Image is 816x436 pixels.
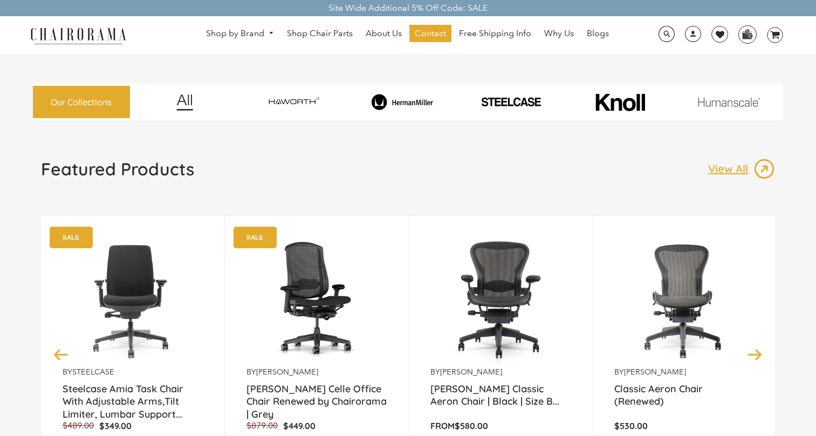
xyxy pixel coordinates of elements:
[63,232,203,367] img: Amia Chair by chairorama.com
[246,367,387,377] p: by
[246,383,387,410] a: [PERSON_NAME] Celle Office Chair Renewed by Chairorama | Grey
[614,232,755,367] img: Classic Aeron Chair (Renewed) - chairorama
[708,162,753,176] p: View All
[708,158,775,180] a: View All
[72,367,114,377] a: Steelcase
[41,158,194,188] a: Featured Products
[587,28,609,39] span: Blogs
[624,367,686,377] a: [PERSON_NAME]
[753,158,775,180] img: image_13.png
[440,367,502,377] a: [PERSON_NAME]
[544,28,574,39] span: Why Us
[283,420,316,431] span: $449.00
[430,383,571,410] a: [PERSON_NAME] Classic Aeron Chair | Black | Size B...
[458,96,564,107] img: PHOTO-2024-07-09-00-53-10-removebg-preview.png
[99,420,132,431] span: $349.00
[241,91,346,113] img: image_7_14f0750b-d084-457f-979a-a1ab9f6582c4.png
[539,25,579,42] a: Why Us
[24,26,132,45] img: chairorama
[246,420,278,431] span: $879.00
[454,25,537,42] a: Free Shipping Info
[155,94,215,111] img: image_12.png
[246,232,387,367] img: Herman Miller Celle Office Chair Renewed by Chairorama | Grey - chairorama
[246,232,387,367] a: Herman Miller Celle Office Chair Renewed by Chairorama | Grey - chairorama Herman Miller Celle Of...
[614,383,755,410] a: Classic Aeron Chair (Renewed)
[614,420,648,431] span: $530.00
[52,345,71,364] button: Previous
[33,86,131,119] a: Our Collections
[63,367,203,377] p: by
[745,345,764,364] button: Next
[63,383,203,410] a: Steelcase Amia Task Chair With Adjustable Arms,Tilt Limiter, Lumbar Support...
[739,26,756,42] img: WhatsApp_Image_2024-07-12_at_16.23.01.webp
[430,420,571,432] p: From
[201,25,279,42] a: Shop by Brand
[287,28,353,39] span: Shop Chair Parts
[571,92,669,112] img: image_10_1.png
[350,94,455,110] img: image_8_173eb7e0-7579-41b4-bc8e-4ba0b8ba93e8.png
[430,232,571,367] a: Herman Miller Classic Aeron Chair | Black | Size B (Renewed) - chairorama Herman Miller Classic A...
[360,25,407,42] a: About Us
[62,234,79,241] text: SALE
[409,25,451,42] a: Contact
[581,25,614,42] a: Blogs
[430,367,571,377] p: by
[430,232,571,367] img: Herman Miller Classic Aeron Chair | Black | Size B (Renewed) - chairorama
[614,232,755,367] a: Classic Aeron Chair (Renewed) - chairorama Classic Aeron Chair (Renewed) - chairorama
[415,28,446,39] span: Contact
[459,28,531,39] span: Free Shipping Info
[178,25,636,45] nav: DesktopNavigation
[63,420,94,431] span: $489.00
[366,28,402,39] span: About Us
[455,420,488,431] span: $580.00
[63,232,203,367] a: Amia Chair by chairorama.com Renewed Amia Chair chairorama.com
[676,97,781,106] img: image_11.png
[614,367,755,377] p: by
[41,158,194,180] h1: Featured Products
[256,367,318,377] a: [PERSON_NAME]
[282,25,358,42] a: Shop Chair Parts
[246,234,263,241] text: SALE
